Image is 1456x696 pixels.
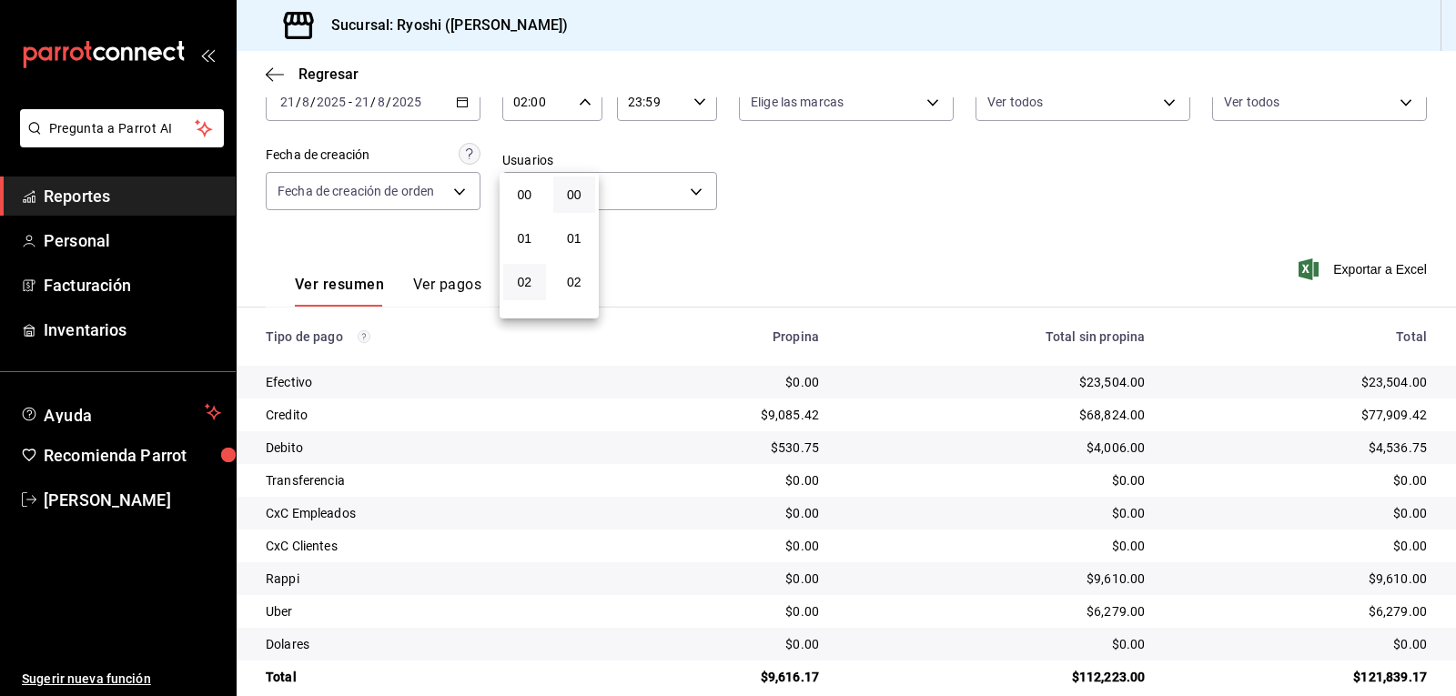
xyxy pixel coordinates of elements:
[514,187,535,202] span: 00
[503,177,546,213] button: 00
[564,231,585,246] span: 01
[514,231,535,246] span: 01
[564,187,585,202] span: 00
[564,275,585,289] span: 02
[503,264,546,300] button: 02
[553,177,596,213] button: 00
[553,264,596,300] button: 02
[503,220,546,257] button: 01
[514,275,535,289] span: 02
[553,220,596,257] button: 01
